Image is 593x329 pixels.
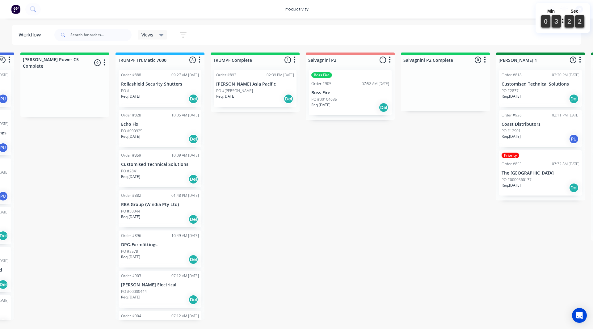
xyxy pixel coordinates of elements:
p: Req. [DATE] [121,254,140,260]
div: Order #85910:09 AM [DATE]Customised Technical SolutionsPO #2841Req.[DATE]Del [119,150,201,187]
p: Req. [DATE] [502,134,521,139]
p: Req. [DATE] [121,134,140,139]
p: PO #00000444 [121,289,147,294]
div: Order #82810:05 AM [DATE]Echo FixPO #090925Req.[DATE]Del [119,110,201,147]
p: Req. [DATE] [121,294,140,300]
p: PO #0000560137 [502,177,532,183]
div: Order #853 [502,161,522,167]
div: Del [188,174,198,184]
p: RBA Group (Windia Pty Ltd) [121,202,199,207]
div: Del [284,94,293,104]
p: PO #2841 [121,168,138,174]
div: Order #92802:11 PM [DATE]Coast DistributorsPO #12901Req.[DATE]PU [499,110,582,147]
div: Del [379,103,389,112]
div: Order #903 [121,273,141,279]
div: Order #905 [311,81,331,86]
p: PO # [121,88,129,94]
div: Order #904 [121,313,141,319]
div: Del [188,134,198,144]
div: 07:32 AM [DATE] [552,161,579,167]
input: Search for orders... [70,29,132,41]
p: PO #[PERSON_NAME] [216,88,253,94]
div: Del [188,214,198,224]
div: Order #89202:39 PM [DATE][PERSON_NAME] Asia PacificPO #[PERSON_NAME]Req.[DATE]Del [214,70,296,107]
p: PO #50044 [121,209,140,214]
div: Del [569,183,579,193]
p: Boss Fire [311,90,389,95]
p: Echo Fix [121,122,199,127]
div: 07:12 AM [DATE] [171,273,199,279]
div: 10:09 AM [DATE] [171,153,199,158]
div: Order #88201:48 PM [DATE]RBA Group (Windia Pty Ltd)PO #50044Req.[DATE]Del [119,190,201,227]
div: Order #859 [121,153,141,158]
div: Boss Fire [311,72,332,78]
p: Req. [DATE] [121,94,140,99]
div: 09:27 AM [DATE] [171,72,199,78]
div: 02:11 PM [DATE] [552,112,579,118]
p: PO #090925 [121,128,142,134]
div: 07:12 AM [DATE] [171,313,199,319]
div: 01:48 PM [DATE] [171,193,199,198]
div: Del [188,255,198,264]
p: The [GEOGRAPHIC_DATA] [502,171,579,176]
div: Order #88809:27 AM [DATE]Rollashield Security ShuttersPO #Req.[DATE]Del [119,70,201,107]
div: Order #882 [121,193,141,198]
p: Req. [DATE] [121,214,140,220]
div: 02:39 PM [DATE] [267,72,294,78]
div: Open Intercom Messenger [572,308,587,323]
div: Order #89610:49 AM [DATE]DPG-FormfittingsPO #5578Req.[DATE]Del [119,230,201,268]
div: Order #818 [502,72,522,78]
div: Priority [502,153,519,158]
p: [PERSON_NAME] Asia Pacific [216,82,294,87]
div: 10:05 AM [DATE] [171,112,199,118]
div: Workflow [19,31,44,39]
div: Del [188,94,198,104]
div: Boss FireOrder #90507:52 AM [DATE]Boss FirePO #00104635Req.[DATE]Del [309,70,392,115]
p: PO #00104635 [311,97,337,102]
p: Customised Technical Solutions [502,82,579,87]
div: 07:52 AM [DATE] [362,81,389,86]
p: Req. [DATE] [216,94,235,99]
div: productivity [282,5,312,14]
p: Rollashield Security Shutters [121,82,199,87]
p: Coast Distributors [502,122,579,127]
div: Del [569,94,579,104]
div: PriorityOrder #85307:32 AM [DATE]The [GEOGRAPHIC_DATA]PO #0000560137Req.[DATE]Del [499,150,582,196]
div: Order #928 [502,112,522,118]
div: 02:20 PM [DATE] [552,72,579,78]
p: Req. [DATE] [502,183,521,188]
p: PO #2837 [502,88,519,94]
div: Order #81802:20 PM [DATE]Customised Technical SolutionsPO #2837Req.[DATE]Del [499,70,582,107]
p: Customised Technical Solutions [121,162,199,167]
div: Order #888 [121,72,141,78]
div: Order #90307:12 AM [DATE][PERSON_NAME] ElectricalPO #00000444Req.[DATE]Del [119,271,201,308]
p: PO #5578 [121,249,138,254]
div: PU [569,134,579,144]
div: Order #828 [121,112,141,118]
p: DPG-Formfittings [121,242,199,247]
div: 10:49 AM [DATE] [171,233,199,238]
div: Del [188,295,198,305]
div: Order #896 [121,233,141,238]
p: Req. [DATE] [121,174,140,179]
div: Order #892 [216,72,236,78]
span: Views [141,32,153,38]
p: Req. [DATE] [502,94,521,99]
img: Factory [11,5,20,14]
p: Req. [DATE] [311,102,330,108]
p: [PERSON_NAME] Electrical [121,282,199,288]
p: PO #12901 [502,128,521,134]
